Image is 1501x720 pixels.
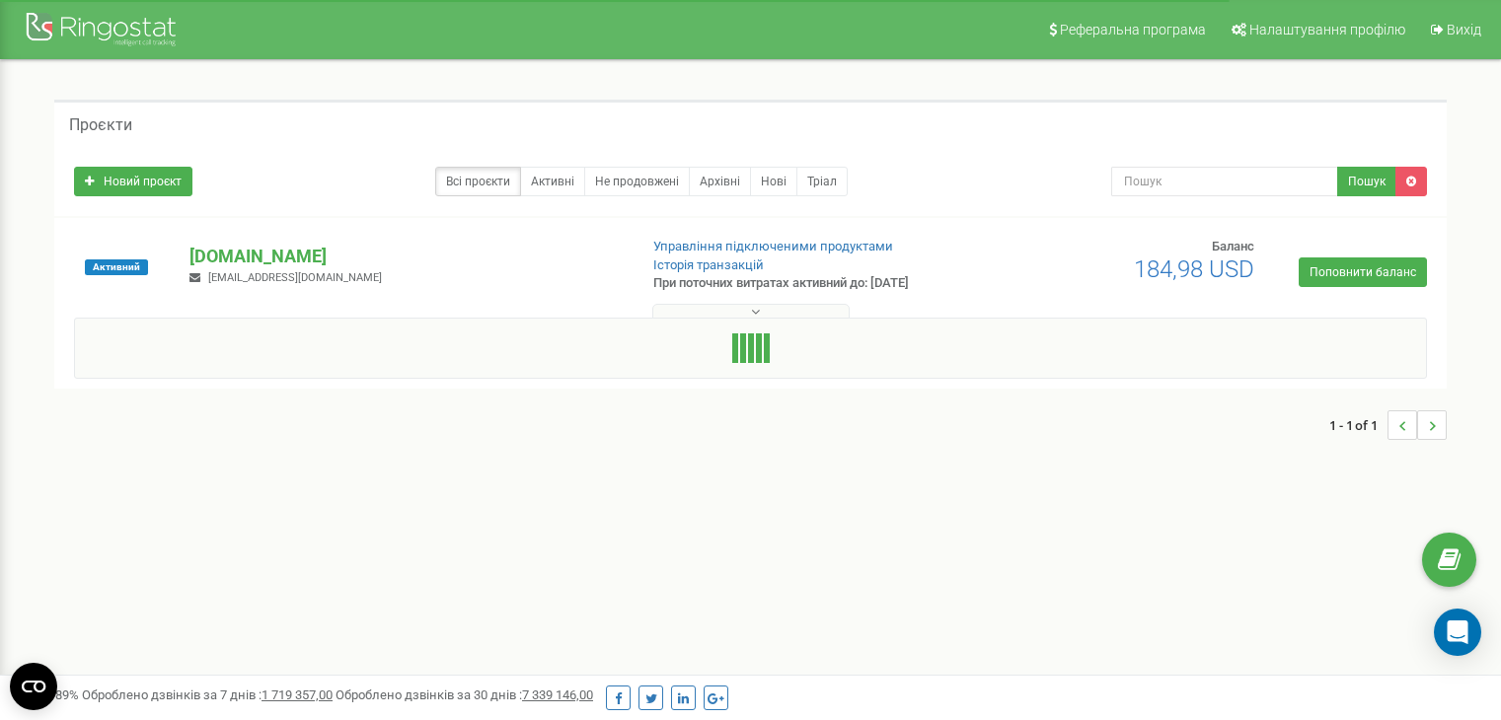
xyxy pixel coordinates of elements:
[750,167,797,196] a: Нові
[1329,410,1388,440] span: 1 - 1 of 1
[85,259,148,275] span: Активний
[522,687,593,702] u: 7 339 146,00
[1111,167,1338,196] input: Пошук
[653,274,969,293] p: При поточних витратах активний до: [DATE]
[1134,255,1254,283] span: 184,98 USD
[69,116,132,134] h5: Проєкти
[1299,257,1427,287] a: Поповнити баланс
[1060,22,1206,37] span: Реферальна програма
[1337,167,1396,196] button: Пошук
[1447,22,1481,37] span: Вихід
[584,167,690,196] a: Не продовжені
[1329,391,1447,460] nav: ...
[1434,609,1481,656] div: Open Intercom Messenger
[435,167,521,196] a: Всі проєкти
[689,167,751,196] a: Архівні
[74,167,192,196] a: Новий проєкт
[653,257,764,272] a: Історія транзакцій
[208,271,382,284] span: [EMAIL_ADDRESS][DOMAIN_NAME]
[653,239,893,253] a: Управління підключеними продуктами
[10,663,57,710] button: Open CMP widget
[1249,22,1405,37] span: Налаштування профілю
[520,167,585,196] a: Активні
[189,244,621,269] p: [DOMAIN_NAME]
[336,687,593,702] span: Оброблено дзвінків за 30 днів :
[262,687,333,702] u: 1 719 357,00
[82,687,333,702] span: Оброблено дзвінків за 7 днів :
[796,167,848,196] a: Тріал
[1212,239,1254,253] span: Баланс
